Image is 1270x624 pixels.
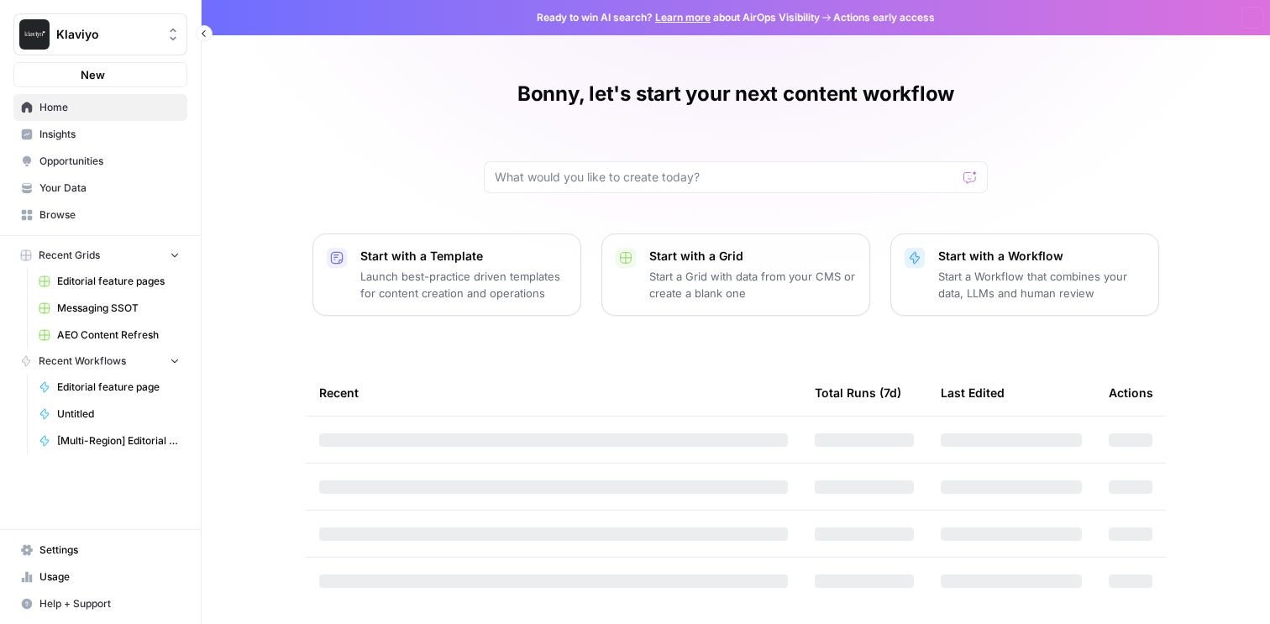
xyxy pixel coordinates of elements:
[649,268,856,302] p: Start a Grid with data from your CMS or create a blank one
[39,181,180,196] span: Your Data
[39,207,180,223] span: Browse
[938,248,1145,265] p: Start with a Workflow
[81,66,105,83] span: New
[649,248,856,265] p: Start with a Grid
[537,10,820,25] span: Ready to win AI search? about AirOps Visibility
[360,248,567,265] p: Start with a Template
[57,380,180,395] span: Editorial feature page
[57,433,180,448] span: [Multi-Region] Editorial feature page
[1109,370,1153,416] div: Actions
[31,295,187,322] a: Messaging SSOT
[495,169,957,186] input: What would you like to create today?
[655,11,711,24] a: Learn more
[31,427,187,454] a: [Multi-Region] Editorial feature page
[360,268,567,302] p: Launch best-practice driven templates for content creation and operations
[938,268,1145,302] p: Start a Workflow that combines your data, LLMs and human review
[57,301,180,316] span: Messaging SSOT
[312,233,581,316] button: Start with a TemplateLaunch best-practice driven templates for content creation and operations
[13,94,187,121] a: Home
[19,19,50,50] img: Klaviyo Logo
[39,100,180,115] span: Home
[39,543,180,558] span: Settings
[57,406,180,422] span: Untitled
[31,401,187,427] a: Untitled
[31,268,187,295] a: Editorial feature pages
[39,569,180,585] span: Usage
[890,233,1159,316] button: Start with a WorkflowStart a Workflow that combines your data, LLMs and human review
[13,148,187,175] a: Opportunities
[941,370,1005,416] div: Last Edited
[57,274,180,289] span: Editorial feature pages
[13,564,187,590] a: Usage
[39,248,100,263] span: Recent Grids
[31,374,187,401] a: Editorial feature page
[39,154,180,169] span: Opportunities
[13,590,187,617] button: Help + Support
[319,370,788,416] div: Recent
[13,121,187,148] a: Insights
[57,328,180,343] span: AEO Content Refresh
[13,13,187,55] button: Workspace: Klaviyo
[13,175,187,202] a: Your Data
[13,243,187,268] button: Recent Grids
[56,26,158,43] span: Klaviyo
[39,354,126,369] span: Recent Workflows
[39,596,180,611] span: Help + Support
[833,10,935,25] span: Actions early access
[13,537,187,564] a: Settings
[39,127,180,142] span: Insights
[13,349,187,374] button: Recent Workflows
[31,322,187,349] a: AEO Content Refresh
[815,370,901,416] div: Total Runs (7d)
[601,233,870,316] button: Start with a GridStart a Grid with data from your CMS or create a blank one
[13,202,187,228] a: Browse
[517,81,954,107] h1: Bonny, let's start your next content workflow
[13,62,187,87] button: New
